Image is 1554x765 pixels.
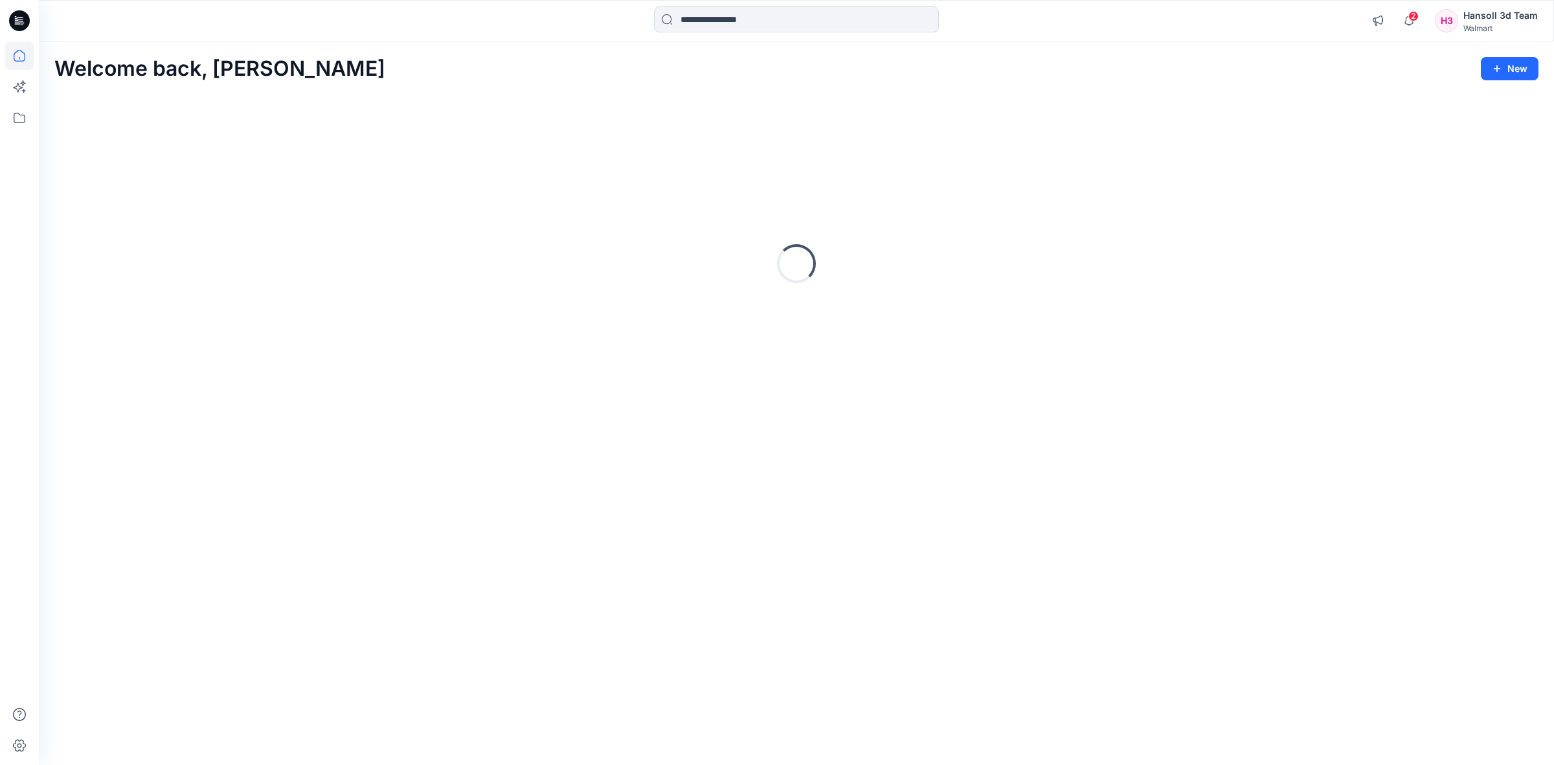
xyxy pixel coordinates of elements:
h2: Welcome back, [PERSON_NAME] [54,57,385,81]
div: Hansoll 3d Team [1463,8,1538,23]
div: Walmart [1463,23,1538,33]
span: 2 [1408,11,1419,21]
button: New [1481,57,1538,80]
div: H3 [1435,9,1458,32]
